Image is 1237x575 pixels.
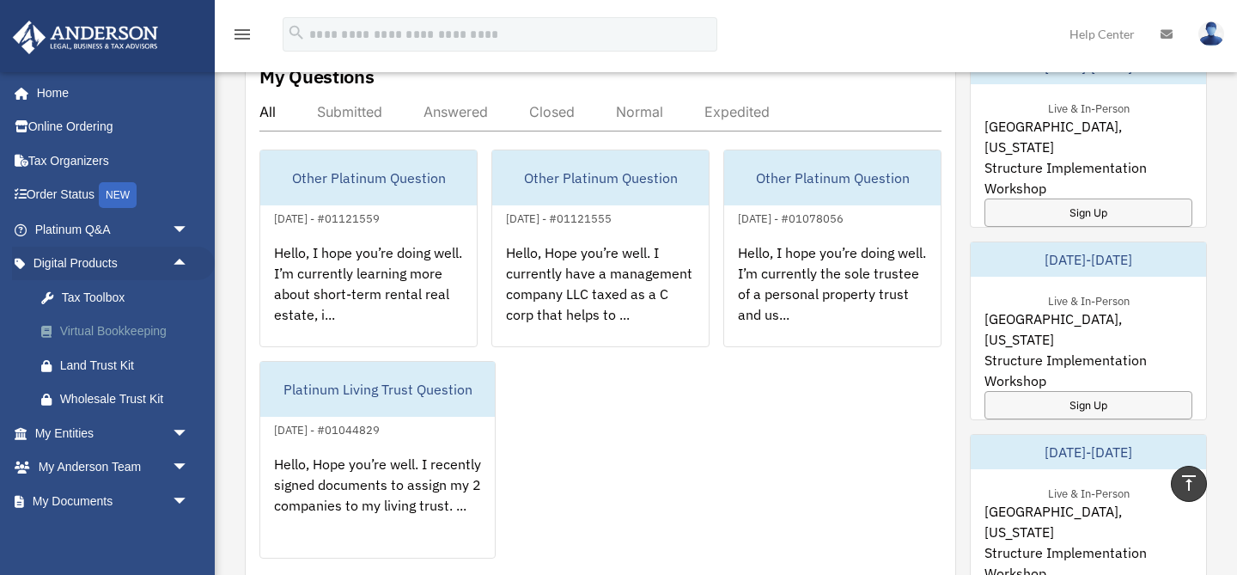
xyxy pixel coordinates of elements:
[12,212,215,247] a: Platinum Q&Aarrow_drop_down
[984,157,1192,199] span: Structure Implementation Workshop
[317,103,382,120] div: Submitted
[12,416,215,450] a: My Entitiesarrow_drop_down
[616,103,663,120] div: Normal
[60,355,193,376] div: Land Trust Kit
[260,208,393,226] div: [DATE] - #01121559
[971,435,1206,469] div: [DATE]-[DATE]
[424,103,488,120] div: Answered
[492,150,709,205] div: Other Platinum Question
[12,247,215,281] a: Digital Productsarrow_drop_up
[24,382,215,417] a: Wholesale Trust Kit
[704,103,770,120] div: Expedited
[287,23,306,42] i: search
[1179,473,1199,493] i: vertical_align_top
[260,419,393,437] div: [DATE] - #01044829
[99,182,137,208] div: NEW
[259,150,478,347] a: Other Platinum Question[DATE] - #01121559Hello, I hope you’re doing well. I’m currently learning ...
[259,103,276,120] div: All
[492,229,709,363] div: Hello, Hope you’re well. I currently have a management company LLC taxed as a C corp that helps t...
[491,150,710,347] a: Other Platinum Question[DATE] - #01121555Hello, Hope you’re well. I currently have a management c...
[12,450,215,485] a: My Anderson Teamarrow_drop_down
[172,416,206,451] span: arrow_drop_down
[60,287,193,309] div: Tax Toolbox
[24,315,215,349] a: Virtual Bookkeeping
[984,391,1192,419] a: Sign Up
[172,450,206,486] span: arrow_drop_down
[12,484,215,518] a: My Documentsarrow_drop_down
[724,208,857,226] div: [DATE] - #01078056
[172,247,206,282] span: arrow_drop_up
[724,150,941,205] div: Other Platinum Question
[723,150,941,347] a: Other Platinum Question[DATE] - #01078056Hello, I hope you’re doing well. I’m currently the sole ...
[1171,466,1207,502] a: vertical_align_top
[232,24,253,45] i: menu
[12,76,206,110] a: Home
[1198,21,1224,46] img: User Pic
[260,362,495,417] div: Platinum Living Trust Question
[1034,98,1143,116] div: Live & In-Person
[971,242,1206,277] div: [DATE]-[DATE]
[260,440,495,574] div: Hello, Hope you’re well. I recently signed documents to assign my 2 companies to my living trust....
[984,501,1192,542] span: [GEOGRAPHIC_DATA], [US_STATE]
[8,21,163,54] img: Anderson Advisors Platinum Portal
[12,144,215,178] a: Tax Organizers
[1034,291,1143,309] div: Live & In-Person
[12,178,215,213] a: Order StatusNEW
[984,199,1192,227] a: Sign Up
[24,280,215,315] a: Tax Toolbox
[724,229,941,363] div: Hello, I hope you’re doing well. I’m currently the sole trustee of a personal property trust and ...
[172,212,206,248] span: arrow_drop_down
[172,484,206,519] span: arrow_drop_down
[12,110,215,144] a: Online Ordering
[260,150,477,205] div: Other Platinum Question
[232,30,253,45] a: menu
[259,361,496,559] a: Platinum Living Trust Question[DATE] - #01044829Hello, Hope you’re well. I recently signed docume...
[260,229,477,363] div: Hello, I hope you’re doing well. I’m currently learning more about short-term rental real estate,...
[984,116,1192,157] span: [GEOGRAPHIC_DATA], [US_STATE]
[24,348,215,382] a: Land Trust Kit
[1034,483,1143,501] div: Live & In-Person
[984,309,1192,350] span: [GEOGRAPHIC_DATA], [US_STATE]
[259,64,375,89] div: My Questions
[492,208,625,226] div: [DATE] - #01121555
[529,103,575,120] div: Closed
[60,388,193,410] div: Wholesale Trust Kit
[60,321,193,342] div: Virtual Bookkeeping
[984,350,1192,391] span: Structure Implementation Workshop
